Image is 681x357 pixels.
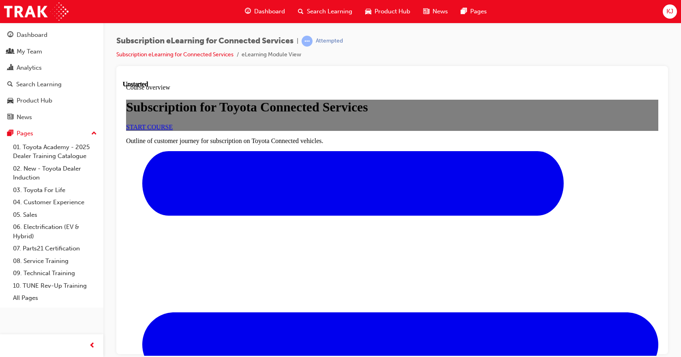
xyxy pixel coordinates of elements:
a: My Team [3,44,100,59]
li: eLearning Module View [242,50,301,60]
div: My Team [17,47,42,56]
a: Subscription eLearning for Connected Services [116,51,233,58]
a: Search Learning [3,77,100,92]
button: DashboardMy TeamAnalyticsSearch LearningProduct HubNews [3,26,100,126]
div: Dashboard [17,30,47,40]
button: KJ [663,4,677,19]
img: Trak [4,2,69,21]
a: Dashboard [3,28,100,43]
span: up-icon [91,128,97,139]
div: Product Hub [17,96,52,105]
div: Search Learning [16,80,62,89]
a: Product Hub [3,93,100,108]
span: | [297,36,298,46]
a: pages-iconPages [454,3,493,20]
a: All Pages [10,292,100,304]
a: 07. Parts21 Certification [10,242,100,255]
a: 01. Toyota Academy - 2025 Dealer Training Catalogue [10,141,100,162]
p: Outline of customer journey for subscription on Toyota Connected vehicles. [3,57,535,64]
a: 08. Service Training [10,255,100,267]
a: 05. Sales [10,209,100,221]
span: Product Hub [375,7,410,16]
span: News [433,7,448,16]
a: 04. Customer Experience [10,196,100,209]
span: car-icon [365,6,371,17]
span: pages-icon [461,6,467,17]
div: Pages [17,129,33,138]
span: Course overview [3,3,47,10]
a: Analytics [3,60,100,75]
span: search-icon [7,81,13,88]
span: search-icon [298,6,304,17]
span: chart-icon [7,64,13,72]
a: START COURSE [3,43,50,50]
div: News [17,113,32,122]
span: guage-icon [245,6,251,17]
span: car-icon [7,97,13,105]
a: 03. Toyota For Life [10,184,100,197]
span: KJ [666,7,673,16]
span: prev-icon [89,341,95,351]
div: Attempted [316,37,343,45]
span: news-icon [7,114,13,121]
div: Analytics [17,63,42,73]
span: Dashboard [254,7,285,16]
span: pages-icon [7,130,13,137]
a: guage-iconDashboard [238,3,291,20]
span: people-icon [7,48,13,56]
a: 06. Electrification (EV & Hybrid) [10,221,100,242]
a: 10. TUNE Rev-Up Training [10,280,100,292]
span: Search Learning [307,7,352,16]
a: news-iconNews [417,3,454,20]
a: News [3,110,100,125]
button: Pages [3,126,100,141]
a: 02. New - Toyota Dealer Induction [10,162,100,184]
a: search-iconSearch Learning [291,3,359,20]
span: guage-icon [7,32,13,39]
span: learningRecordVerb_ATTEMPT-icon [302,36,313,47]
span: Pages [470,7,487,16]
a: car-iconProduct Hub [359,3,417,20]
span: news-icon [423,6,429,17]
a: 09. Technical Training [10,267,100,280]
h1: Subscription for Toyota Connected Services [3,19,535,34]
span: Subscription eLearning for Connected Services [116,36,293,46]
